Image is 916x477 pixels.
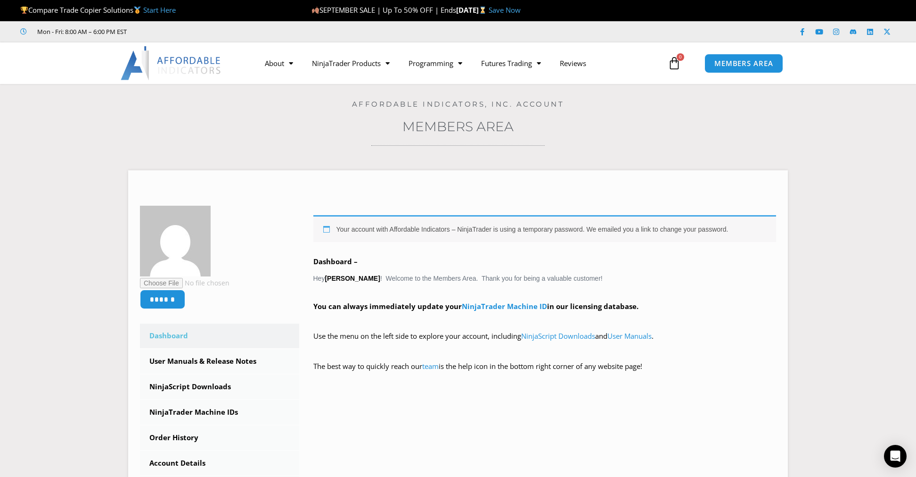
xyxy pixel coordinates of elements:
iframe: Customer reviews powered by Trustpilot [140,27,281,36]
a: Order History [140,426,299,450]
div: Hey ! Welcome to the Members Area. Thank you for being a valuable customer! [313,215,777,386]
a: Start Here [143,5,176,15]
a: User Manuals & Release Notes [140,349,299,374]
p: Use the menu on the left side to explore your account, including and . [313,330,777,356]
a: Programming [399,52,472,74]
span: SEPTEMBER SALE | Up To 50% OFF | Ends [311,5,456,15]
b: Dashboard – [313,257,358,266]
div: Open Intercom Messenger [884,445,907,468]
strong: You can always immediately update your in our licensing database. [313,301,638,311]
span: MEMBERS AREA [714,60,773,67]
img: 0f9cbed3e1304da38d6fa3b8c6a0ee6ec555c028aef74450e444112f312f15a2 [140,206,211,276]
a: About [255,52,303,74]
img: ⌛ [479,7,486,14]
a: NinjaTrader Machine ID [462,301,547,311]
a: Account Details [140,451,299,476]
img: 🍂 [312,7,319,14]
div: Your account with Affordable Indicators – NinjaTrader is using a temporary password. We emailed y... [313,215,777,242]
img: 🏆 [21,7,28,14]
p: The best way to quickly reach our is the help icon in the bottom right corner of any website page! [313,360,777,386]
a: NinjaTrader Products [303,52,399,74]
nav: Menu [255,52,665,74]
a: Dashboard [140,324,299,348]
a: team [422,361,439,371]
a: User Manuals [607,331,652,341]
img: 🥇 [134,7,141,14]
a: MEMBERS AREA [704,54,783,73]
strong: [DATE] [456,5,489,15]
span: 0 [677,53,684,61]
a: Save Now [489,5,521,15]
strong: [PERSON_NAME] [325,275,380,282]
img: LogoAI | Affordable Indicators – NinjaTrader [121,46,222,80]
a: Reviews [550,52,596,74]
a: 0 [654,50,695,77]
a: NinjaScript Downloads [521,331,595,341]
a: NinjaTrader Machine IDs [140,400,299,425]
a: Members Area [402,118,514,134]
span: Mon - Fri: 8:00 AM – 6:00 PM EST [35,26,127,37]
a: Futures Trading [472,52,550,74]
span: Compare Trade Copier Solutions [20,5,176,15]
a: NinjaScript Downloads [140,375,299,399]
a: Affordable Indicators, Inc. Account [352,100,564,109]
